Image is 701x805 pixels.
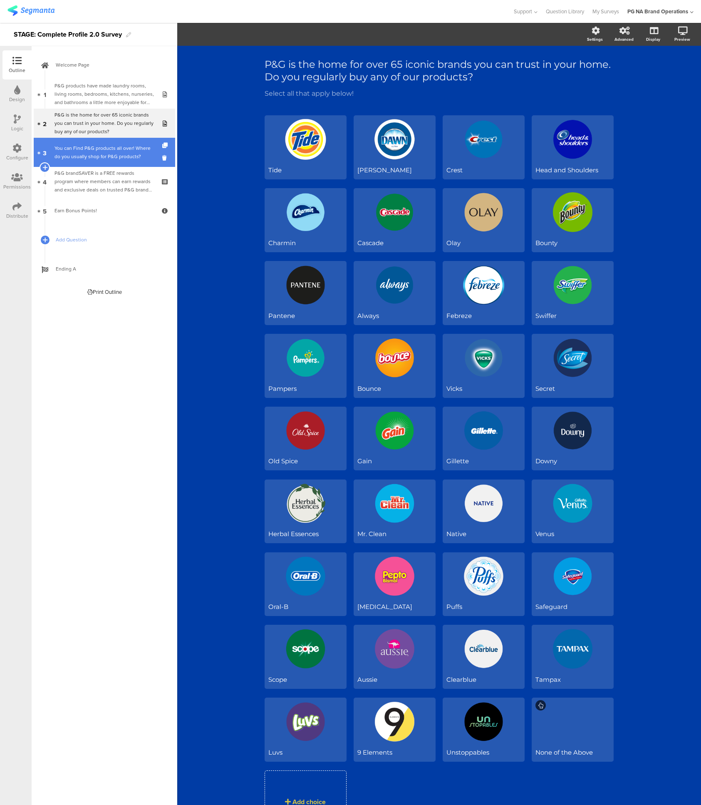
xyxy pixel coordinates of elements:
[268,603,343,611] div: Oral-B
[54,144,154,161] div: You can Find P&G products all over! Where do you usually shop for P&G products?
[268,166,343,174] div: Tide
[357,457,432,465] div: Gain
[11,125,23,132] div: Logic
[535,676,610,683] div: Tampax
[56,265,162,273] span: Ending A
[6,212,28,220] div: Distribute
[268,530,343,538] div: Herbal Essences
[535,603,610,611] div: Safeguard
[43,119,47,128] span: 2
[34,196,175,225] a: 5 Earn Bonus Points!
[614,36,634,42] div: Advanced
[34,138,175,167] a: 3 You can Find P&G products all over! Where do you usually shop for P&G products?
[674,36,690,42] div: Preview
[514,7,532,15] span: Support
[43,177,47,186] span: 4
[6,154,28,161] div: Configure
[34,50,175,80] a: Welcome Page
[446,676,521,683] div: Clearblue
[265,89,614,97] p: Select all that apply below!
[87,288,122,296] div: Print Outline
[446,239,521,247] div: Olay
[535,530,610,538] div: Venus
[535,385,610,393] div: Secret
[9,67,25,74] div: Outline
[14,28,122,41] div: STAGE: Complete Profile 2.0 Survey
[357,530,432,538] div: Mr. Clean
[357,748,432,756] div: 9 Elements
[627,7,688,15] div: PG NA Brand Operations
[43,148,47,157] span: 3
[446,166,521,174] div: Crest
[34,167,175,196] a: 4 P&G brandSAVER is a FREE rewards program where members can earn rewards and exclusive deals on ...
[268,312,343,320] div: Pantene
[54,82,154,107] div: P&G products have made laundry rooms, living rooms, bedrooms, kitchens, nurseries, and bathrooms ...
[162,154,169,162] i: Delete
[446,603,521,611] div: Puffs
[44,89,46,99] span: 1
[587,36,603,42] div: Settings
[54,206,154,215] div: Earn Bonus Points!
[265,58,614,83] p: P&G is the home for over 65 iconic brands you can trust in your home. Do you regularly buy any of...
[446,530,521,538] div: Native
[268,748,343,756] div: Luvs
[54,169,154,194] div: P&G brandSAVER is a FREE rewards program where members can earn rewards and exclusive deals on tr...
[535,748,610,756] div: None of the Above
[34,80,175,109] a: 1 P&G products have made laundry rooms, living rooms, bedrooms, kitchens, nurseries, and bathroom...
[268,676,343,683] div: Scope
[357,166,432,174] div: [PERSON_NAME]
[54,111,154,136] div: P&G is the home for over 65 iconic brands you can trust in your home. Do you regularly buy any of...
[357,676,432,683] div: Aussie
[357,312,432,320] div: Always
[535,239,610,247] div: Bounty
[446,748,521,756] div: Unstoppables
[646,36,660,42] div: Display
[535,166,610,174] div: Head and Shoulders
[535,312,610,320] div: Swiffer
[268,457,343,465] div: Old Spice
[7,5,54,16] img: segmanta logo
[34,254,175,283] a: Ending A
[268,385,343,393] div: Pampers
[56,236,162,244] span: Add Question
[357,603,432,611] div: [MEDICAL_DATA]
[357,239,432,247] div: Cascade
[446,385,521,393] div: Vicks
[357,385,432,393] div: Bounce
[3,183,31,191] div: Permissions
[9,96,25,103] div: Design
[535,457,610,465] div: Downy
[34,109,175,138] a: 2 P&G is the home for over 65 iconic brands you can trust in your home. Do you regularly buy any ...
[268,239,343,247] div: Charmin
[43,206,47,215] span: 5
[162,143,169,148] i: Duplicate
[56,61,162,69] span: Welcome Page
[446,457,521,465] div: Gillette
[446,312,521,320] div: Febreze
